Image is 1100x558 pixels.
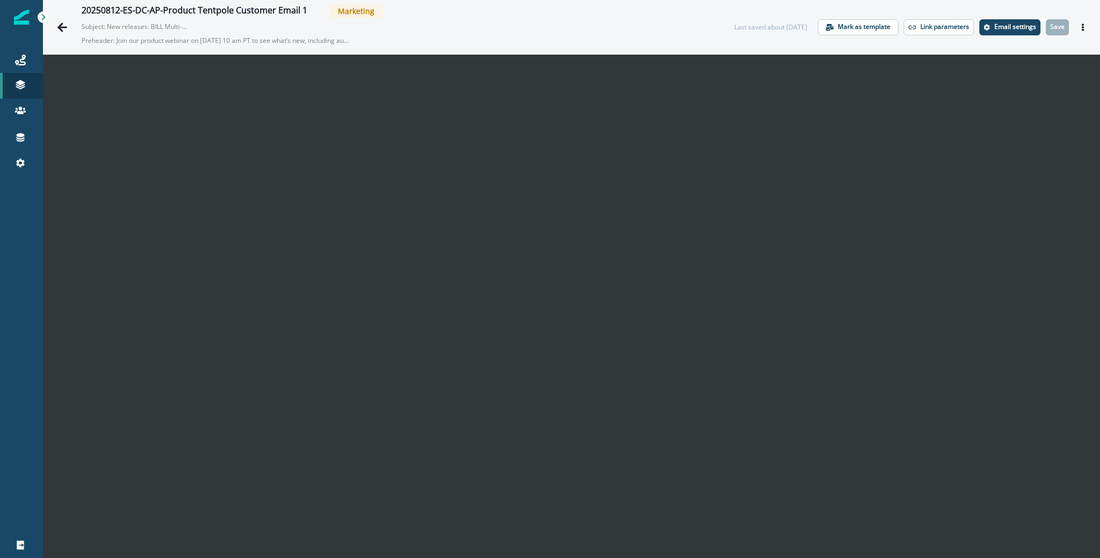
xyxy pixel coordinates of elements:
div: 20250812-ES-DC-AP-Product Tentpole Customer Email 1 [82,5,307,17]
img: Inflection [14,10,29,25]
p: Mark as template [838,23,890,31]
button: Settings [979,19,1040,35]
button: Link parameters [904,19,974,35]
p: Save [1050,23,1065,31]
p: Subject: New releases: BILL Multi-entity, BILL Procurement, BILL API Platform, and more [82,18,189,32]
p: Email settings [994,23,1036,31]
button: Mark as template [818,19,898,35]
span: Marketing [329,4,383,18]
p: Link parameters [920,23,969,31]
button: Actions [1074,19,1091,35]
button: Go back [51,17,73,38]
button: Save [1046,19,1069,35]
div: Last saved about [DATE] [734,23,807,32]
p: Preheader: Join our product webinar on [DATE] 10 am PT to see what’s new, including automated pro... [82,32,350,50]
